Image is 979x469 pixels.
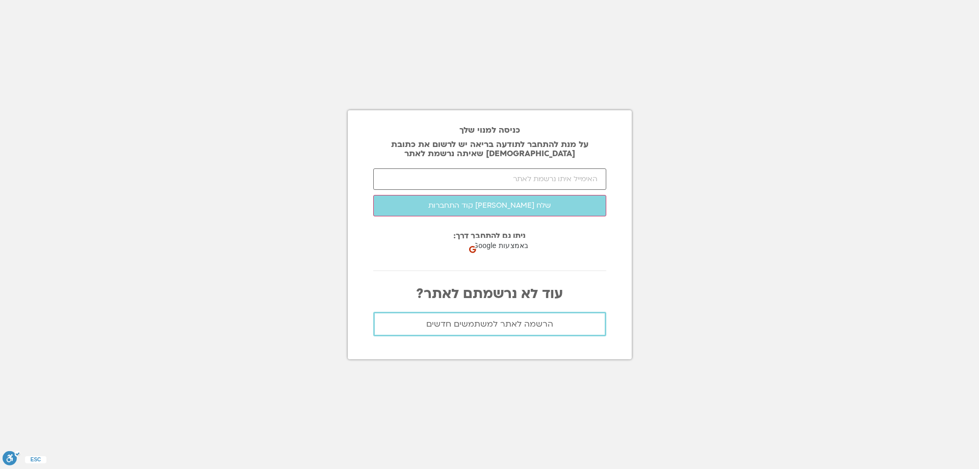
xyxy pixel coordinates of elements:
p: עוד לא נרשמתם לאתר? [373,286,606,302]
span: הרשמה לאתר למשתמשים חדשים [426,319,553,329]
p: על מנת להתחבר לתודעה בריאה יש לרשום את כתובת [DEMOGRAPHIC_DATA] שאיתה נרשמת לאתר [373,140,606,158]
span: כניסה באמצעות Google [473,240,549,251]
input: האימייל איתו נרשמת לאתר [373,168,606,190]
div: כניסה באמצעות Google [466,236,569,256]
h2: כניסה למנוי שלך [373,126,606,135]
button: שלח [PERSON_NAME] קוד התחברות [373,195,606,216]
a: הרשמה לאתר למשתמשים חדשים [373,312,606,336]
